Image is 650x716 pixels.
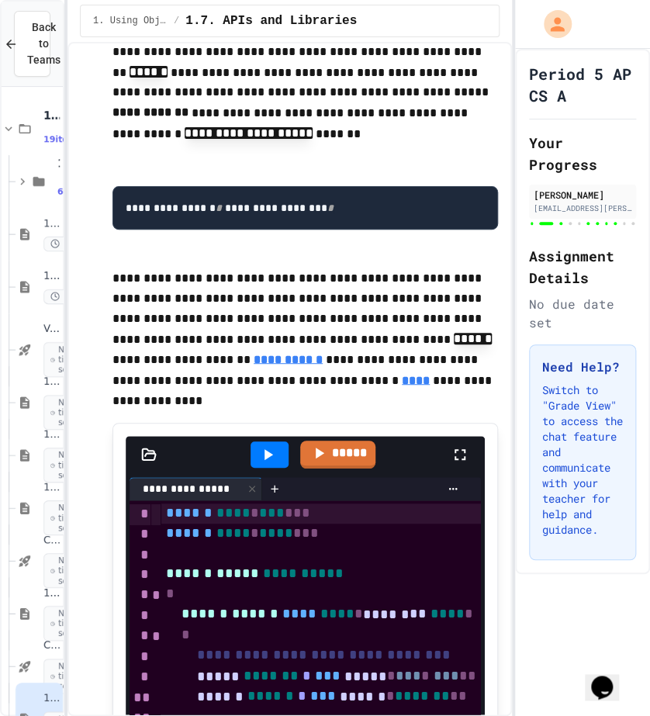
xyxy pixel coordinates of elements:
[43,342,89,378] span: No time set
[529,63,636,106] h1: Period 5 AP CS A
[43,428,60,441] span: 1.4. Assignment and Input
[43,375,60,389] span: 1.3. Expressions and Output [New]
[43,109,60,123] span: 1. Using Objects and Methods
[43,586,60,600] span: 1.6. Compound Assignment Operators
[529,245,636,289] h2: Assignment Details
[43,448,89,483] span: No time set
[43,534,60,547] span: Casting and Ranges of variables - Quiz
[43,134,82,144] span: 19 items
[43,500,89,536] span: No time set
[43,606,89,642] span: No time set
[43,553,89,589] span: No time set
[174,15,179,27] span: /
[585,654,634,700] iframe: chat widget
[43,217,60,230] span: 1.1. Introduction to Algorithms, Programming, and Compilers
[57,156,60,170] span: 1.1: Getting Started
[529,132,636,175] h2: Your Progress
[43,395,89,431] span: No time set
[534,188,631,202] div: [PERSON_NAME]
[43,323,60,336] span: Variables and Data Types - Quiz
[43,270,60,283] span: 1.2. Variables and Data Types
[43,289,81,304] span: 1h
[43,237,81,251] span: 1h
[529,295,636,332] div: No due date set
[43,481,60,494] span: 1.5. Casting and Ranges of Values
[43,639,60,652] span: Compound assignment operators - Quiz
[542,358,623,376] h3: Need Help?
[27,19,61,68] span: Back to Teams
[57,187,90,197] span: 6 items
[527,6,576,42] div: My Account
[93,15,168,27] span: 1. Using Objects and Methods
[542,382,623,538] p: Switch to "Grade View" to access the chat feature and communicate with your teacher for help and ...
[43,692,60,705] span: 1.7. APIs and Libraries
[534,202,631,214] div: [EMAIL_ADDRESS][PERSON_NAME][PERSON_NAME][DOMAIN_NAME]
[185,12,357,30] span: 1.7. APIs and Libraries
[43,659,89,694] span: No time set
